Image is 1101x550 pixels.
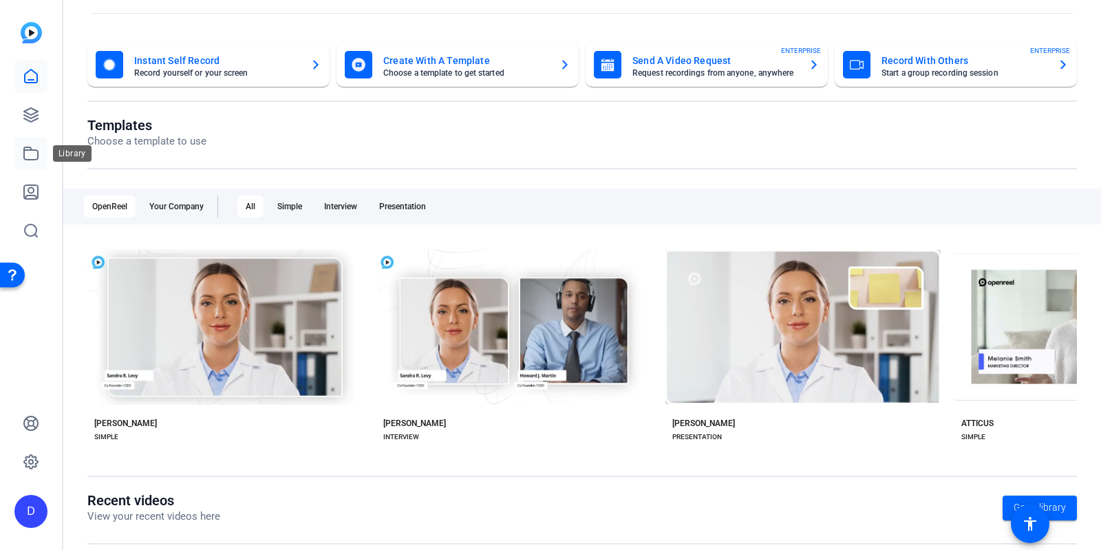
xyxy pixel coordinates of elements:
[632,52,798,69] mat-card-title: Send A Video Request
[1022,516,1038,532] mat-icon: accessibility
[672,432,722,443] div: PRESENTATION
[134,69,299,77] mat-card-subtitle: Record yourself or your screen
[371,195,434,218] div: Presentation
[586,43,828,87] button: Send A Video RequestRequest recordings from anyone, anywhereENTERPRISE
[383,69,548,77] mat-card-subtitle: Choose a template to get started
[21,22,42,43] img: blue-gradient.svg
[141,195,212,218] div: Your Company
[632,69,798,77] mat-card-subtitle: Request recordings from anyone, anywhere
[237,195,264,218] div: All
[87,117,206,134] h1: Templates
[87,43,330,87] button: Instant Self RecordRecord yourself or your screen
[1014,500,1066,515] span: Go to library
[672,418,735,429] div: [PERSON_NAME]
[881,52,1047,69] mat-card-title: Record With Others
[87,492,220,509] h1: Recent videos
[1003,496,1077,520] a: Go to library
[94,432,118,443] div: SIMPLE
[835,43,1077,87] button: Record With OthersStart a group recording sessionENTERPRISE
[383,52,548,69] mat-card-title: Create With A Template
[961,432,985,443] div: SIMPLE
[269,195,310,218] div: Simple
[336,43,579,87] button: Create With A TemplateChoose a template to get started
[84,195,136,218] div: OpenReel
[134,52,299,69] mat-card-title: Instant Self Record
[316,195,365,218] div: Interview
[1030,45,1070,56] span: ENTERPRISE
[14,495,47,528] div: D
[87,134,206,149] p: Choose a template to use
[94,418,157,429] div: [PERSON_NAME]
[881,69,1047,77] mat-card-subtitle: Start a group recording session
[383,432,419,443] div: INTERVIEW
[961,418,994,429] div: ATTICUS
[87,509,220,525] p: View your recent videos here
[781,45,821,56] span: ENTERPRISE
[383,418,446,429] div: [PERSON_NAME]
[53,145,92,162] div: Library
